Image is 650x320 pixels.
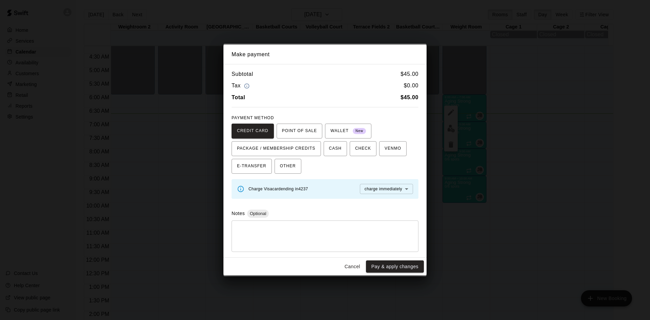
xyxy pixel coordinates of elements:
[325,124,371,138] button: WALLET New
[355,143,371,154] span: CHECK
[280,161,296,172] span: OTHER
[232,141,321,156] button: PACKAGE / MEMBERSHIP CREDITS
[237,126,268,136] span: CREDIT CARD
[400,70,418,79] h6: $ 45.00
[232,115,274,120] span: PAYMENT METHOD
[385,143,401,154] span: VENMO
[365,187,402,191] span: charge immediately
[350,141,376,156] button: CHECK
[247,211,269,216] span: Optional
[324,141,347,156] button: CASH
[232,211,245,216] label: Notes
[232,81,251,90] h6: Tax
[330,126,366,136] span: WALLET
[353,127,366,136] span: New
[342,260,363,273] button: Cancel
[223,45,427,64] h2: Make payment
[237,161,266,172] span: E-TRANSFER
[282,126,317,136] span: POINT OF SALE
[232,159,272,174] button: E-TRANSFER
[277,124,322,138] button: POINT OF SALE
[404,81,418,90] h6: $ 0.00
[232,94,245,100] b: Total
[400,94,418,100] b: $ 45.00
[275,159,301,174] button: OTHER
[237,143,316,154] span: PACKAGE / MEMBERSHIP CREDITS
[248,187,308,191] span: Charge Visa card ending in 4237
[232,70,253,79] h6: Subtotal
[329,143,342,154] span: CASH
[366,260,424,273] button: Pay & apply changes
[232,124,274,138] button: CREDIT CARD
[379,141,407,156] button: VENMO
